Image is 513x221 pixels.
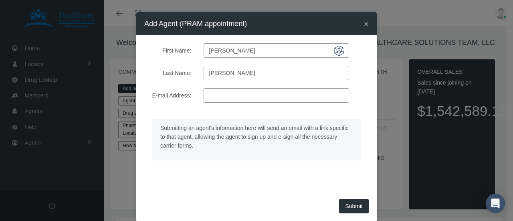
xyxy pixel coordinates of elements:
p: Submitting an agent's information here will send an email with a link specific to that agent, all... [160,124,353,150]
div: Open Intercom Messenger [486,194,505,213]
button: Submit [339,199,369,213]
span: × [364,19,369,28]
h4: Add Agent (PRAM appointment) [144,18,247,29]
label: Last Name: [138,66,198,80]
button: Close [364,20,369,28]
label: E-mail Address: [138,88,198,103]
label: First Name: [138,43,198,58]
